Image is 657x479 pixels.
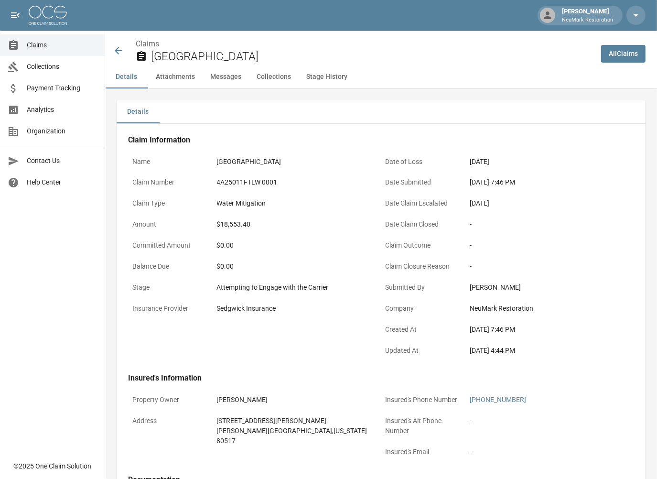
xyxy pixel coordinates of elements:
[217,416,377,426] div: [STREET_ADDRESS][PERSON_NAME]
[381,320,466,339] p: Created At
[381,341,466,360] p: Updated At
[381,257,466,276] p: Claim Closure Reason
[27,105,97,115] span: Analytics
[470,240,630,250] div: -
[13,461,91,471] div: © 2025 One Claim Solution
[558,7,617,24] div: [PERSON_NAME]
[381,194,466,213] p: Date Claim Escalated
[381,173,466,192] p: Date Submitted
[105,65,657,88] div: anchor tabs
[381,236,466,255] p: Claim Outcome
[470,219,630,229] div: -
[249,65,299,88] button: Collections
[601,45,646,63] a: AllClaims
[151,50,593,64] h2: [GEOGRAPHIC_DATA]
[27,126,97,136] span: Organization
[217,240,377,250] div: $0.00
[128,236,213,255] p: Committed Amount
[217,283,377,293] div: Attempting to Engage with the Carrier
[117,100,160,123] button: Details
[381,299,466,318] p: Company
[29,6,67,25] img: ocs-logo-white-transparent.png
[6,6,25,25] button: open drawer
[470,346,630,356] div: [DATE] 4:44 PM
[128,391,213,409] p: Property Owner
[381,412,466,440] p: Insured's Alt Phone Number
[217,426,377,446] div: [PERSON_NAME][GEOGRAPHIC_DATA] , [US_STATE] 80517
[470,304,630,314] div: NeuMark Restoration
[562,16,613,24] p: NeuMark Restoration
[217,177,377,187] div: 4A25011FTLW 0001
[381,278,466,297] p: Submitted By
[470,325,630,335] div: [DATE] 7:46 PM
[217,261,377,272] div: $0.00
[27,62,97,72] span: Collections
[381,215,466,234] p: Date Claim Closed
[128,152,213,171] p: Name
[470,447,630,457] div: -
[381,391,466,409] p: Insured's Phone Number
[128,257,213,276] p: Balance Due
[470,283,630,293] div: [PERSON_NAME]
[136,38,593,50] nav: breadcrumb
[128,173,213,192] p: Claim Number
[217,198,377,208] div: Water Mitigation
[217,304,377,314] div: Sedgwick Insurance
[27,83,97,93] span: Payment Tracking
[470,198,630,208] div: [DATE]
[470,416,630,426] div: -
[470,261,630,272] div: -
[381,152,466,171] p: Date of Loss
[128,278,213,297] p: Stage
[470,177,630,187] div: [DATE] 7:46 PM
[27,177,97,187] span: Help Center
[27,156,97,166] span: Contact Us
[148,65,203,88] button: Attachments
[128,299,213,318] p: Insurance Provider
[128,373,634,383] h4: Insured's Information
[136,39,159,48] a: Claims
[128,135,634,145] h4: Claim Information
[470,396,526,403] a: [PHONE_NUMBER]
[381,443,466,461] p: Insured's Email
[128,194,213,213] p: Claim Type
[217,219,377,229] div: $18,553.40
[128,215,213,234] p: Amount
[203,65,249,88] button: Messages
[470,157,630,167] div: [DATE]
[217,157,377,167] div: [GEOGRAPHIC_DATA]
[299,65,355,88] button: Stage History
[217,395,377,405] div: [PERSON_NAME]
[117,100,646,123] div: details tabs
[27,40,97,50] span: Claims
[128,412,213,430] p: Address
[105,65,148,88] button: Details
